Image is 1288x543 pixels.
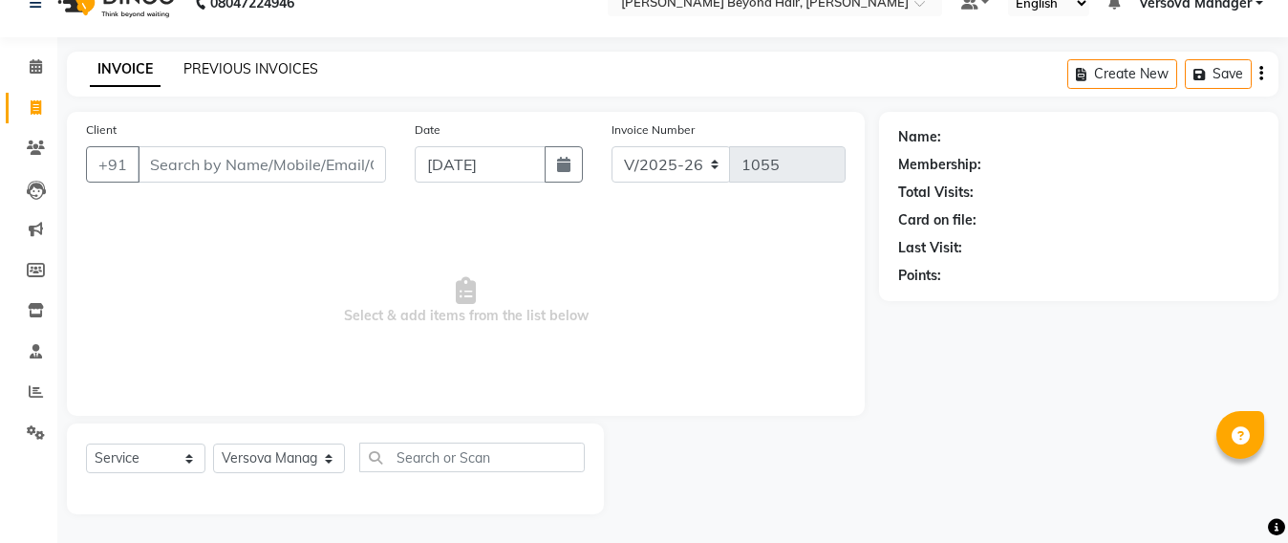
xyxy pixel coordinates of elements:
[898,183,974,203] div: Total Visits:
[898,266,941,286] div: Points:
[898,155,981,175] div: Membership:
[183,60,318,77] a: PREVIOUS INVOICES
[415,121,440,139] label: Date
[86,146,140,183] button: +91
[138,146,386,183] input: Search by Name/Mobile/Email/Code
[90,53,161,87] a: INVOICE
[359,443,585,472] input: Search or Scan
[898,210,977,230] div: Card on file:
[86,206,846,397] span: Select & add items from the list below
[612,121,695,139] label: Invoice Number
[898,238,962,258] div: Last Visit:
[1067,59,1177,89] button: Create New
[898,127,941,147] div: Name:
[1185,59,1252,89] button: Save
[86,121,117,139] label: Client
